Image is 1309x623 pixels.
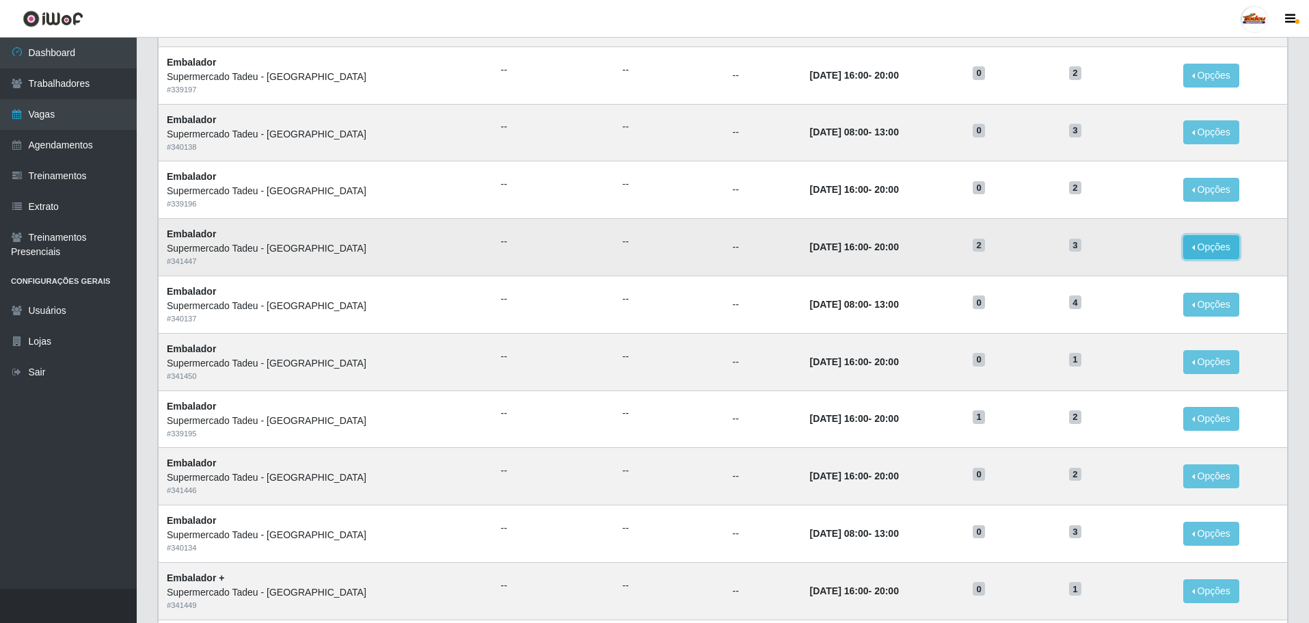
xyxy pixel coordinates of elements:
[167,458,216,468] strong: Embalador
[973,468,985,481] span: 0
[501,63,606,77] ul: --
[1183,235,1239,259] button: Opções
[623,63,716,77] ul: --
[1183,407,1239,431] button: Opções
[1183,350,1239,374] button: Opções
[1183,464,1239,488] button: Opções
[809,585,868,596] time: [DATE] 16:00
[167,171,216,182] strong: Embalador
[167,256,485,267] div: # 341447
[973,525,985,539] span: 0
[874,299,899,310] time: 13:00
[809,299,898,310] strong: -
[725,562,802,620] td: --
[1069,66,1081,80] span: 2
[809,184,868,195] time: [DATE] 16:00
[501,579,606,593] ul: --
[1069,410,1081,424] span: 2
[167,428,485,440] div: # 339195
[809,70,868,81] time: [DATE] 16:00
[167,542,485,554] div: # 340134
[167,528,485,542] div: Supermercado Tadeu - [GEOGRAPHIC_DATA]
[23,10,83,27] img: CoreUI Logo
[809,127,868,137] time: [DATE] 08:00
[623,464,716,478] ul: --
[874,241,899,252] time: 20:00
[623,235,716,249] ul: --
[874,528,899,539] time: 13:00
[167,142,485,153] div: # 340138
[167,184,485,198] div: Supermercado Tadeu - [GEOGRAPHIC_DATA]
[725,161,802,219] td: --
[1183,120,1239,144] button: Opções
[1183,293,1239,317] button: Opções
[623,120,716,134] ul: --
[725,276,802,333] td: --
[874,413,899,424] time: 20:00
[1183,178,1239,202] button: Opções
[874,356,899,367] time: 20:00
[167,286,216,297] strong: Embalador
[1069,582,1081,596] span: 1
[167,127,485,142] div: Supermercado Tadeu - [GEOGRAPHIC_DATA]
[167,470,485,485] div: Supermercado Tadeu - [GEOGRAPHIC_DATA]
[874,184,899,195] time: 20:00
[973,582,985,596] span: 0
[167,228,216,239] strong: Embalador
[167,343,216,354] strong: Embalador
[167,241,485,256] div: Supermercado Tadeu - [GEOGRAPHIC_DATA]
[725,390,802,448] td: --
[501,177,606,191] ul: --
[167,371,485,382] div: # 341450
[501,349,606,364] ul: --
[809,413,868,424] time: [DATE] 16:00
[501,292,606,306] ul: --
[501,120,606,134] ul: --
[809,528,898,539] strong: -
[1069,239,1081,252] span: 3
[167,485,485,496] div: # 341446
[973,239,985,252] span: 2
[973,295,985,309] span: 0
[809,70,898,81] strong: -
[1069,124,1081,137] span: 3
[1069,468,1081,481] span: 2
[809,127,898,137] strong: -
[501,521,606,535] ul: --
[501,464,606,478] ul: --
[167,84,485,96] div: # 339197
[1183,579,1239,603] button: Opções
[167,585,485,600] div: Supermercado Tadeu - [GEOGRAPHIC_DATA]
[1183,522,1239,546] button: Opções
[874,127,899,137] time: 13:00
[167,198,485,210] div: # 339196
[1069,353,1081,367] span: 1
[623,349,716,364] ul: --
[809,585,898,596] strong: -
[1069,181,1081,195] span: 2
[973,124,985,137] span: 0
[809,528,868,539] time: [DATE] 08:00
[874,585,899,596] time: 20:00
[973,353,985,367] span: 0
[809,356,868,367] time: [DATE] 16:00
[167,401,216,412] strong: Embalador
[1069,525,1081,539] span: 3
[973,66,985,80] span: 0
[623,292,716,306] ul: --
[809,241,898,252] strong: -
[725,333,802,390] td: --
[725,505,802,563] td: --
[809,299,868,310] time: [DATE] 08:00
[167,572,224,583] strong: Embalador +
[874,470,899,481] time: 20:00
[167,114,216,125] strong: Embalador
[809,356,898,367] strong: -
[809,241,868,252] time: [DATE] 16:00
[973,410,985,424] span: 1
[167,299,485,313] div: Supermercado Tadeu - [GEOGRAPHIC_DATA]
[623,521,716,535] ul: --
[725,219,802,276] td: --
[167,600,485,611] div: # 341449
[973,181,985,195] span: 0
